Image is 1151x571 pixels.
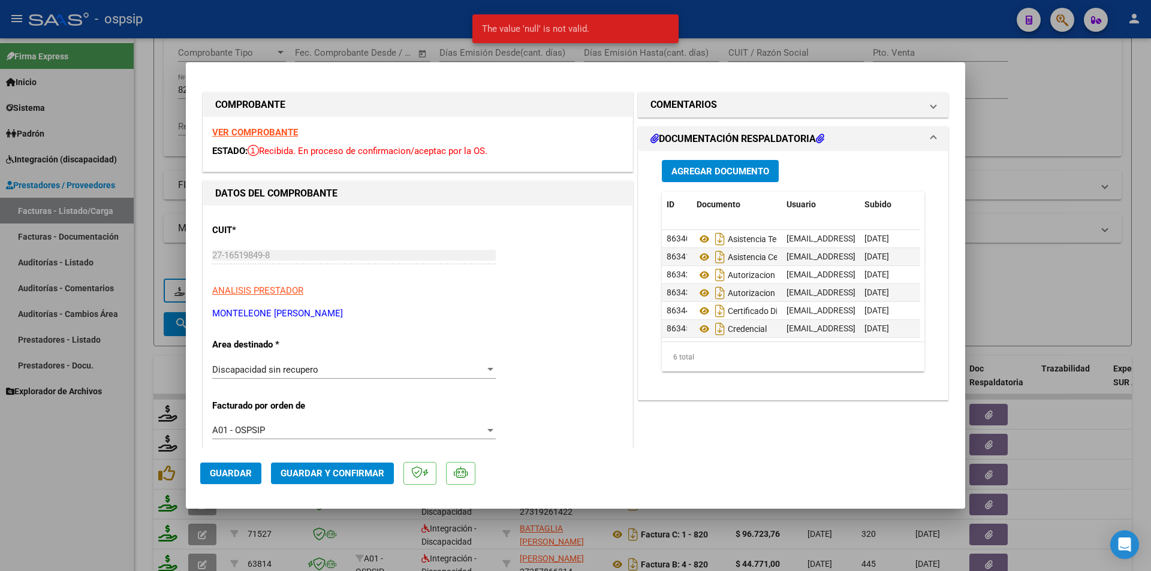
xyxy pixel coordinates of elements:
span: Certificado Discapacidad [697,306,821,316]
a: VER COMPROBANTE [212,127,298,138]
mat-expansion-panel-header: DOCUMENTACIÓN RESPALDATORIA [638,127,948,151]
p: Facturado por orden de [212,399,336,413]
button: Guardar [200,463,261,484]
span: 86343 [667,288,691,297]
datatable-header-cell: Documento [692,192,782,217]
span: [DATE] [864,324,889,333]
button: Agregar Documento [662,160,779,182]
span: [DATE] [864,234,889,243]
div: Open Intercom Messenger [1110,530,1139,559]
span: Autorizacion Centro De Dia [697,288,827,298]
span: 86340 [667,234,691,243]
i: Descargar documento [712,319,728,339]
div: 6 total [662,342,924,372]
span: Discapacidad sin recupero [212,364,318,375]
span: [DATE] [864,306,889,315]
i: Descargar documento [712,247,728,267]
span: ANALISIS PRESTADOR [212,285,303,296]
i: Descargar documento [712,265,728,285]
button: Guardar y Confirmar [271,463,394,484]
span: [EMAIL_ADDRESS][DOMAIN_NAME] - Remises Monteleone [787,270,1002,279]
span: Subido [864,200,891,209]
span: Guardar y Confirmar [281,468,384,479]
datatable-header-cell: ID [662,192,692,217]
span: ID [667,200,674,209]
span: [EMAIL_ADDRESS][DOMAIN_NAME] - Remises Monteleone [787,306,1002,315]
strong: COMPROBANTE [215,99,285,110]
span: Asistencia Centro De Dia [697,252,818,262]
span: Documento [697,200,740,209]
p: CUIT [212,223,336,237]
strong: DATOS DEL COMPROBANTE [215,188,338,199]
span: A01 - OSPSIP [212,425,265,436]
span: Autorizacion Terapia [697,270,805,280]
h1: DOCUMENTACIÓN RESPALDATORIA [650,132,824,146]
span: 86344 [667,306,691,315]
span: Credencial [697,324,767,334]
span: The value 'null' is not valid. [482,23,589,35]
span: [DATE] [864,270,889,279]
datatable-header-cell: Subido [860,192,920,217]
span: [DATE] [864,288,889,297]
i: Descargar documento [712,229,728,249]
span: [EMAIL_ADDRESS][DOMAIN_NAME] - Remises Monteleone [787,234,1002,243]
span: Usuario [787,200,816,209]
span: Guardar [210,468,252,479]
div: DOCUMENTACIÓN RESPALDATORIA [638,151,948,400]
span: Agregar Documento [671,166,769,177]
p: MONTELEONE [PERSON_NAME] [212,307,623,321]
span: 86345 [667,324,691,333]
span: ESTADO: [212,146,248,156]
span: Asistencia Terapias [697,234,800,244]
i: Descargar documento [712,301,728,321]
span: [EMAIL_ADDRESS][DOMAIN_NAME] - Remises Monteleone [787,252,1002,261]
datatable-header-cell: Acción [920,192,980,217]
span: Recibida. En proceso de confirmacion/aceptac por la OS. [248,146,487,156]
i: Descargar documento [712,283,728,303]
span: [EMAIL_ADDRESS][DOMAIN_NAME] - Remises Monteleone [787,324,1002,333]
datatable-header-cell: Usuario [782,192,860,217]
p: Area destinado * [212,338,336,352]
span: [DATE] [864,252,889,261]
span: 86342 [667,270,691,279]
h1: COMENTARIOS [650,98,717,112]
span: 86341 [667,252,691,261]
span: [EMAIL_ADDRESS][DOMAIN_NAME] - Remises Monteleone [787,288,1002,297]
mat-expansion-panel-header: COMENTARIOS [638,93,948,117]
